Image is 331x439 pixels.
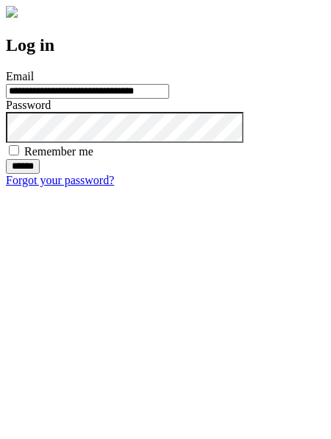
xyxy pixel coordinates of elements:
[6,6,18,18] img: logo-4e3dc11c47720685a147b03b5a06dd966a58ff35d612b21f08c02c0306f2b779.png
[6,99,51,111] label: Password
[6,174,114,186] a: Forgot your password?
[6,70,34,82] label: Email
[6,35,325,55] h2: Log in
[24,145,93,158] label: Remember me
